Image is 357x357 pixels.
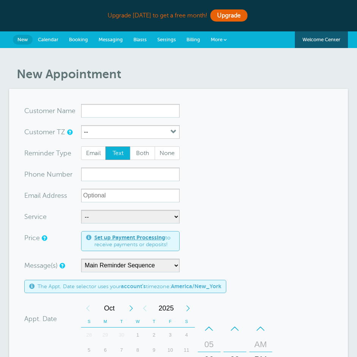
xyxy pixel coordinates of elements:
div: Thursday, October 2 [146,328,162,343]
div: Sunday, September 28 [81,328,97,343]
span: New [17,37,28,42]
a: Welcome Center [295,31,348,48]
span: ne Nu [37,171,56,178]
div: 1 [130,328,146,343]
div: 05 [200,337,218,352]
span: tomer N [36,107,62,114]
div: Previous Year [138,301,152,316]
div: Upgrade [DATE] to get a free month! [9,8,348,24]
label: Message(s) [24,262,58,269]
span: October [95,301,124,316]
a: Upgrade [210,9,247,22]
div: 28 [81,328,97,343]
div: Next Month [124,301,138,316]
label: Service [24,213,47,220]
div: 29 [97,328,113,343]
th: T [146,316,162,328]
span: Billing [186,37,200,42]
th: W [130,316,146,328]
div: Saturday, October 4 [178,328,195,343]
label: Text [105,146,130,160]
div: Previous Month [81,301,95,316]
button: -- [81,125,180,139]
b: account's [121,283,146,289]
div: Tuesday, September 30 [113,328,130,343]
div: AM [252,337,270,352]
a: Set up Payment Processing [94,234,165,241]
div: 3 [162,328,178,343]
label: Appt. Date [24,315,57,322]
div: Friday, October 3 [162,328,178,343]
label: Email [81,146,106,160]
span: More [211,37,222,42]
th: T [113,316,130,328]
span: 2025 [152,301,181,316]
span: None [155,147,179,160]
span: The Appt. Date selector uses your timezone: [38,283,221,290]
span: Calendar [38,37,58,42]
span: Cus [24,107,36,114]
span: il Add [38,192,55,199]
span: Text [106,147,130,160]
a: New [13,35,33,45]
th: F [162,316,178,328]
label: Price [24,234,40,241]
div: Monday, September 29 [97,328,113,343]
label: None [155,146,180,160]
div: 30 [113,328,130,343]
th: M [97,316,113,328]
span: Booking [69,37,88,42]
a: Use this if the customer is in a different timezone than you are. It sets a local timezone for th... [67,130,72,135]
th: S [178,316,195,328]
div: ress [24,189,81,202]
div: ame [24,104,81,118]
th: S [81,316,97,328]
div: 4 [178,328,195,343]
div: mber [24,168,81,181]
a: Booking [64,31,93,48]
a: Calendar [33,31,64,48]
a: More [205,31,232,48]
label: Customer TZ [24,129,65,135]
h1: New Appointment [17,67,348,81]
input: Optional [81,189,180,202]
span: to receive payments or deposits! [94,234,175,248]
label: Both [130,146,155,160]
span: Pho [24,171,37,178]
a: Billing [181,31,205,48]
a: Settings [152,31,181,48]
span: Ema [24,192,38,199]
a: Messaging [93,31,128,48]
div: Wednesday, October 1 [130,328,146,343]
span: Blasts [133,37,147,42]
label: Reminder Type [24,150,71,157]
label: -- [84,129,88,135]
span: Messaging [99,37,123,42]
span: Settings [157,37,176,42]
a: Blasts [128,31,152,48]
a: Simple templates and custom messages will use the reminder schedule set under Settings > Reminder... [60,263,64,268]
div: 2 [146,328,162,343]
b: America/New_York [171,283,221,289]
div: Next Year [181,301,195,316]
a: An optional price for the appointment. If you set a price, you can include a payment link in your... [42,236,46,241]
